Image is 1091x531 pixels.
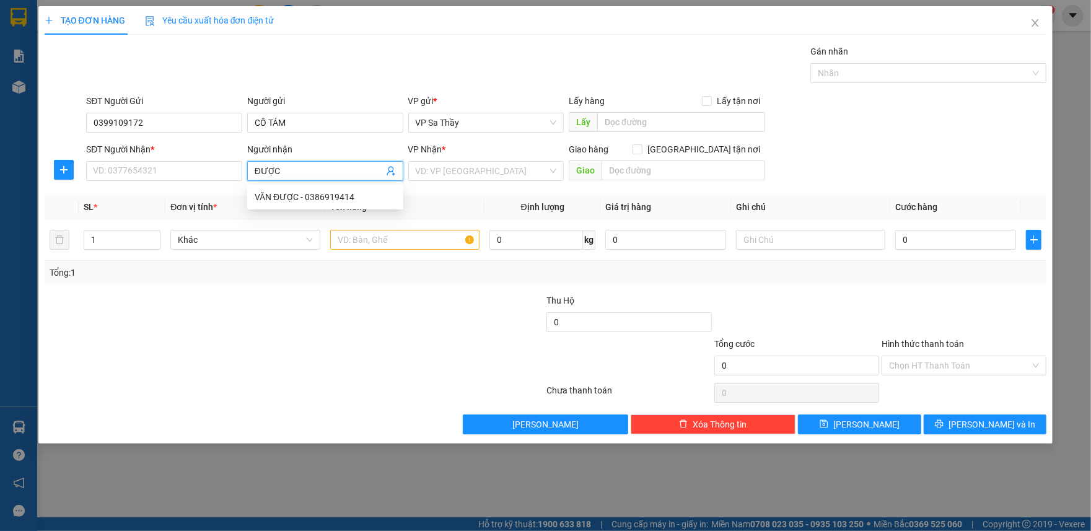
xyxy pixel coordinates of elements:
input: Ghi Chú [736,230,885,250]
button: [PERSON_NAME] [463,415,628,434]
span: Thu Hộ [546,296,574,305]
span: plus [45,16,53,25]
span: Yêu cầu xuất hóa đơn điện tử [145,15,274,25]
div: VĂN ĐƯỢC - 0386919414 [255,190,396,204]
input: Dọc đường [597,112,765,132]
label: Hình thức thanh toán [882,339,964,349]
span: Giao hàng [569,144,608,154]
span: plus [55,165,73,175]
div: VP gửi [408,94,564,108]
span: [GEOGRAPHIC_DATA] tận nơi [642,143,765,156]
div: SĐT Người Gửi [86,94,242,108]
span: Giao [569,160,602,180]
div: VĂN ĐƯỢC - 0386919414 [247,187,403,207]
label: Gán nhãn [810,46,848,56]
span: [PERSON_NAME] [833,418,900,431]
div: Chưa thanh toán [546,384,713,405]
span: Cước hàng [895,202,937,212]
span: user-add [386,166,396,176]
span: TẠO ĐƠN HÀNG [45,15,125,25]
button: delete [50,230,69,250]
span: [PERSON_NAME] và In [949,418,1035,431]
span: save [820,419,828,429]
span: SL [84,202,94,212]
button: save[PERSON_NAME] [798,415,921,434]
input: VD: Bàn, Ghế [330,230,480,250]
span: Xóa Thông tin [693,418,747,431]
button: printer[PERSON_NAME] và In [924,415,1047,434]
div: SĐT Người Nhận [86,143,242,156]
span: Định lượng [521,202,564,212]
span: Tổng cước [714,339,755,349]
span: Đơn vị tính [170,202,217,212]
input: Dọc đường [602,160,765,180]
span: [PERSON_NAME] [512,418,579,431]
div: Người gửi [247,94,403,108]
input: 0 [605,230,726,250]
span: Khác [178,230,312,249]
span: plus [1027,235,1041,245]
span: Lấy hàng [569,96,605,106]
button: Close [1018,6,1053,41]
button: deleteXóa Thông tin [631,415,795,434]
span: Lấy [569,112,597,132]
span: VP Sa Thầy [416,113,557,132]
span: delete [679,419,688,429]
span: VP Nhận [408,144,442,154]
button: plus [54,160,74,180]
span: Lấy tận nơi [712,94,765,108]
span: kg [583,230,595,250]
button: plus [1026,230,1041,250]
span: Giá trị hàng [605,202,651,212]
span: close [1030,18,1040,28]
div: Người nhận [247,143,403,156]
div: Tổng: 1 [50,266,422,279]
th: Ghi chú [731,195,890,219]
span: printer [935,419,944,429]
img: icon [145,16,155,26]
